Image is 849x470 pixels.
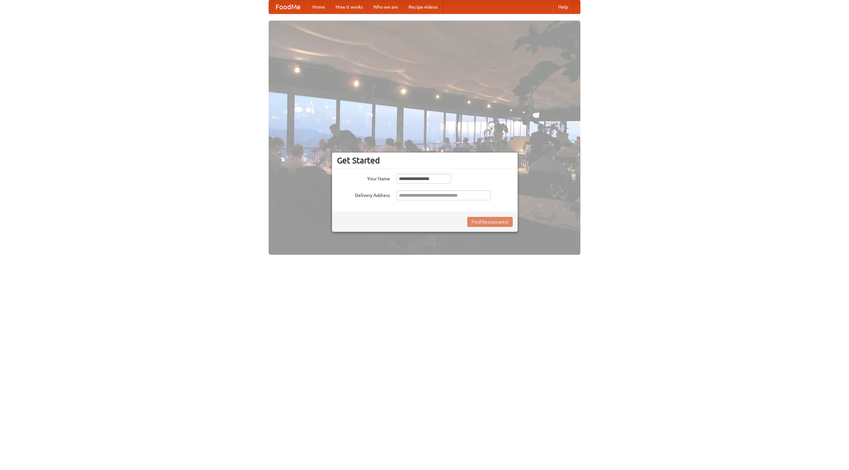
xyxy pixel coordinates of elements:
h3: Get Started [337,155,513,165]
a: FoodMe [269,0,307,14]
a: Help [553,0,573,14]
a: Who we are [368,0,403,14]
a: Home [307,0,330,14]
button: Find Restaurants! [467,217,513,227]
a: How it works [330,0,368,14]
a: Recipe videos [403,0,443,14]
label: Delivery Address [337,190,390,199]
label: Your Name [337,174,390,182]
